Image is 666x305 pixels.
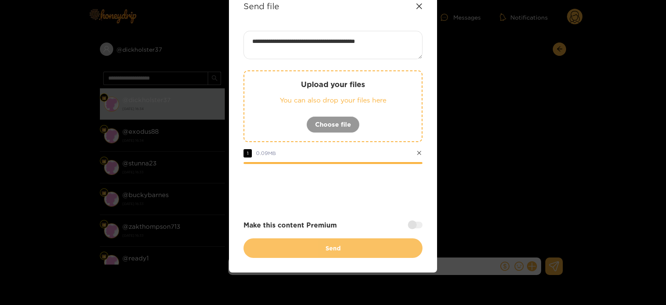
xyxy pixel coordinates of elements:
[261,95,405,105] p: You can also drop your files here
[244,238,422,258] button: Send
[244,220,337,230] strong: Make this content Premium
[261,80,405,89] p: Upload your files
[244,149,252,157] span: 1
[256,150,276,156] span: 0.09 MB
[244,1,279,11] strong: Send file
[306,116,360,133] button: Choose file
